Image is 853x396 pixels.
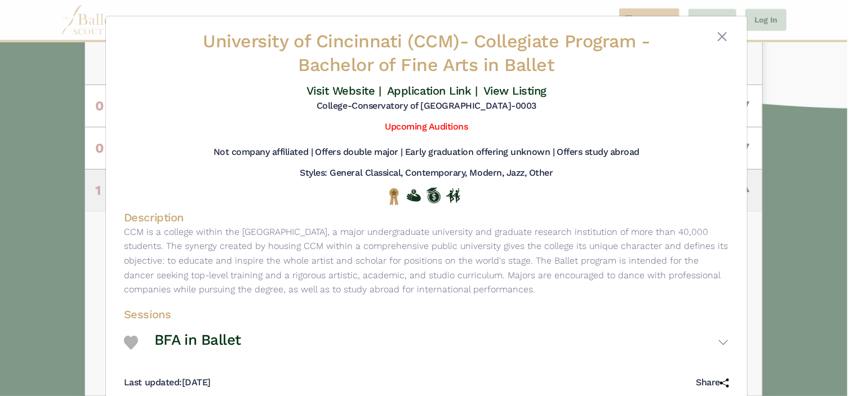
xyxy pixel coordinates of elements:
span: Collegiate Program - [474,30,650,52]
a: Application Link | [387,84,477,97]
img: Heart [124,336,138,350]
a: Visit Website | [306,84,381,97]
img: National [387,188,401,205]
h5: Not company affiliated | [214,146,313,158]
span: Last updated: [124,377,182,388]
h5: Early graduation offering unknown | [405,146,554,158]
button: Close [716,30,729,43]
h5: [DATE] [124,377,211,389]
span: University of Cincinnati (CCM) [203,30,460,52]
h5: College-Conservatory of [GEOGRAPHIC_DATA]-0003 [317,100,536,112]
button: BFA in Ballet [154,326,729,359]
img: Offers Scholarship [426,188,441,203]
h4: Sessions [124,307,729,322]
h5: Offers double major | [315,146,403,158]
img: Offers Financial Aid [407,189,421,202]
h5: Styles: General Classical, Contemporary, Modern, Jazz, Other [300,167,553,179]
h4: Description [124,210,729,225]
h2: - Bachelor of Fine Arts in Ballet [174,30,678,77]
img: In Person [446,188,460,203]
h5: Share [696,377,729,389]
h3: BFA in Ballet [154,331,241,350]
a: Upcoming Auditions [385,121,468,132]
a: View Listing [483,84,547,97]
p: CCM is a college within the [GEOGRAPHIC_DATA], a major undergraduate university and graduate rese... [124,225,729,297]
h5: Offers study abroad [557,146,639,158]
